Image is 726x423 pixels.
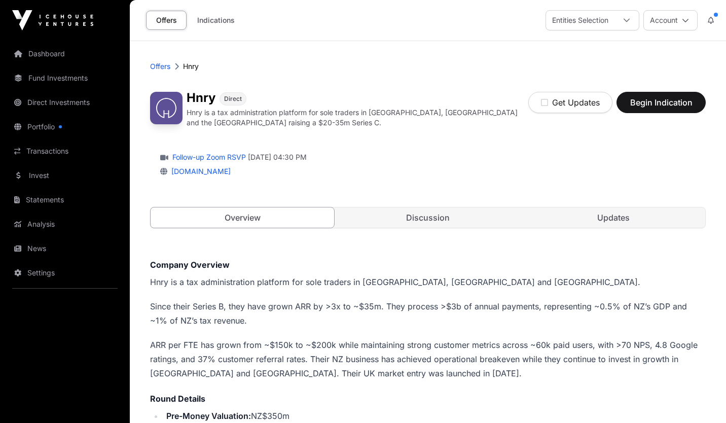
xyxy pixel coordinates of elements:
button: Begin Indication [616,92,706,113]
span: Direct [224,95,242,103]
a: Begin Indication [616,102,706,112]
a: Statements [8,189,122,211]
a: News [8,237,122,260]
a: Discussion [336,207,520,228]
strong: Round Details [150,394,205,404]
a: Portfolio [8,116,122,138]
img: Icehouse Ventures Logo [12,10,93,30]
a: Fund Investments [8,67,122,89]
span: [DATE] 04:30 PM [248,152,307,162]
button: Get Updates [528,92,612,113]
a: Settings [8,262,122,284]
a: Follow-up Zoom RSVP [170,152,246,162]
span: Begin Indication [629,96,693,109]
p: Hnry is a tax administration platform for sole traders in [GEOGRAPHIC_DATA], [GEOGRAPHIC_DATA] an... [187,108,528,128]
a: Overview [150,207,335,228]
a: Updates [522,207,705,228]
a: Offers [146,11,187,30]
div: Entities Selection [546,11,614,30]
p: ARR per FTE has grown from ~$150k to ~$200k while maintaining strong customer metrics across ~60k... [150,338,706,380]
a: Indications [191,11,241,30]
strong: Pre-Money Valuation: [166,411,251,421]
p: Hnry is a tax administration platform for sole traders in [GEOGRAPHIC_DATA], [GEOGRAPHIC_DATA] an... [150,275,706,289]
iframe: Chat Widget [675,374,726,423]
a: [DOMAIN_NAME] [167,167,231,175]
h1: Hnry [187,92,215,105]
a: Offers [150,61,170,72]
button: Account [643,10,698,30]
a: Direct Investments [8,91,122,114]
strong: Company Overview [150,260,230,270]
img: Hnry [150,92,183,124]
nav: Tabs [151,207,705,228]
a: Analysis [8,213,122,235]
a: Dashboard [8,43,122,65]
p: Hnry [183,61,199,72]
p: Since their Series B, they have grown ARR by >3x to ~$35m. They process >$3b of annual payments, ... [150,299,706,328]
a: Invest [8,164,122,187]
a: Transactions [8,140,122,162]
li: NZ$350m [163,409,706,423]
